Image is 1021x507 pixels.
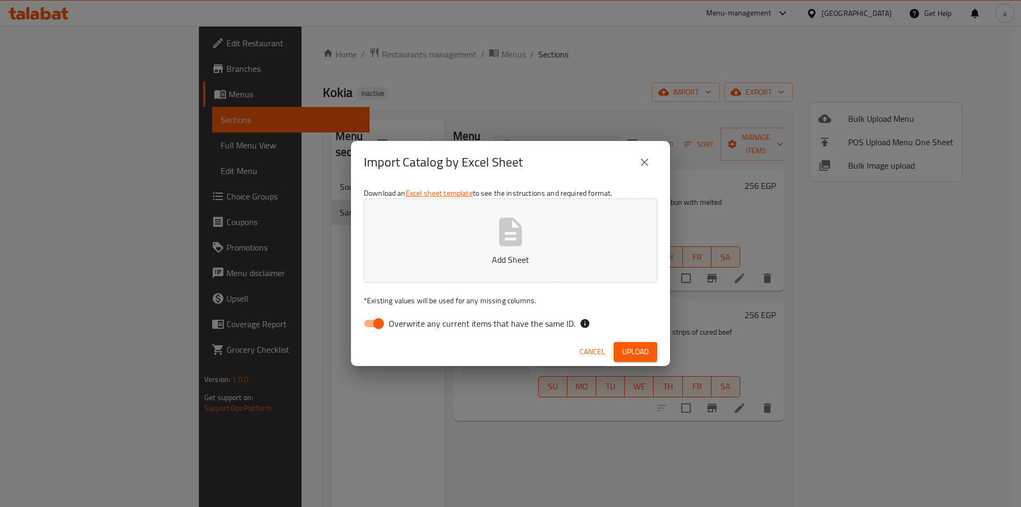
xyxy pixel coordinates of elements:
span: Overwrite any current items that have the same ID. [389,317,575,330]
h2: Import Catalog by Excel Sheet [364,154,523,171]
span: Upload [622,345,649,359]
a: Excel sheet template [406,186,473,200]
button: Cancel [575,342,609,362]
svg: If the overwrite option isn't selected, then the items that match an existing ID will be ignored ... [580,318,590,329]
button: close [632,149,657,175]
span: Cancel [580,345,605,359]
p: Add Sheet [380,253,641,266]
button: Upload [614,342,657,362]
div: Download an to see the instructions and required format. [351,184,670,338]
p: Existing values will be used for any missing columns. [364,295,657,306]
button: Add Sheet [364,198,657,282]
